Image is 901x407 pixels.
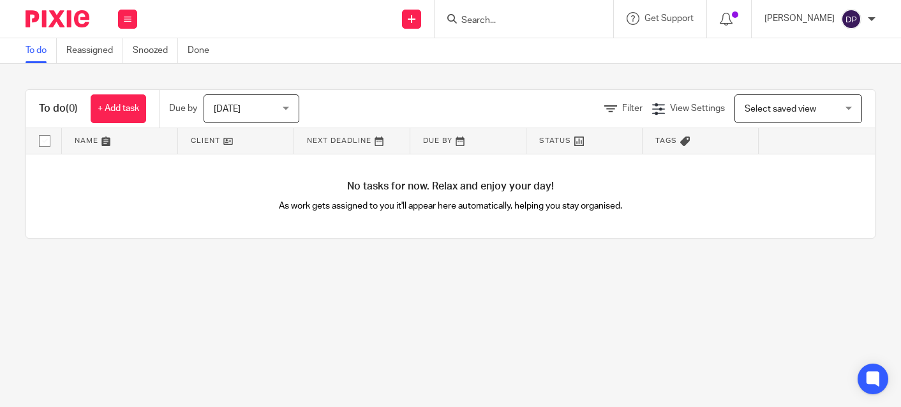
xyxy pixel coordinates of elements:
[841,9,861,29] img: svg%3E
[26,10,89,27] img: Pixie
[66,103,78,114] span: (0)
[214,105,241,114] span: [DATE]
[644,14,694,23] span: Get Support
[655,137,677,144] span: Tags
[745,105,816,114] span: Select saved view
[670,104,725,113] span: View Settings
[764,12,835,25] p: [PERSON_NAME]
[66,38,123,63] a: Reassigned
[169,102,197,115] p: Due by
[133,38,178,63] a: Snoozed
[460,15,575,27] input: Search
[239,200,663,212] p: As work gets assigned to you it'll appear here automatically, helping you stay organised.
[26,38,57,63] a: To do
[622,104,643,113] span: Filter
[26,180,875,193] h4: No tasks for now. Relax and enjoy your day!
[39,102,78,115] h1: To do
[188,38,219,63] a: Done
[91,94,146,123] a: + Add task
